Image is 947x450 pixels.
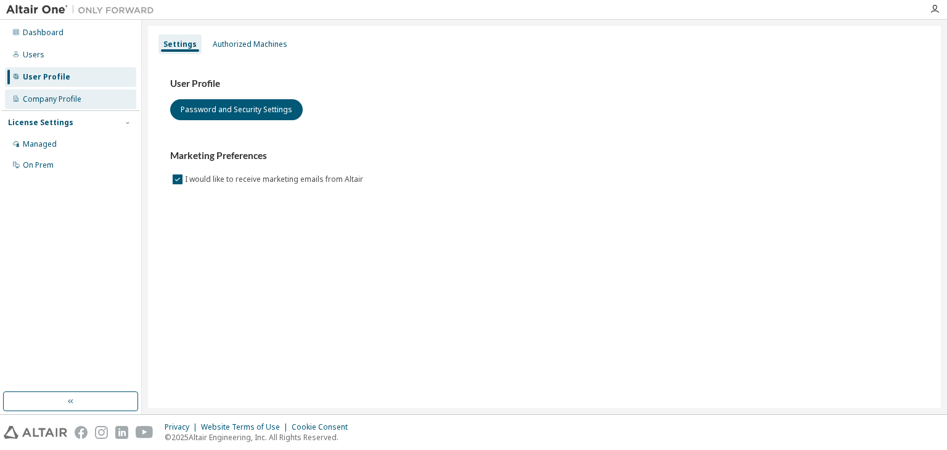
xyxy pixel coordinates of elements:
[23,28,64,38] div: Dashboard
[170,150,919,162] h3: Marketing Preferences
[23,160,54,170] div: On Prem
[136,426,154,439] img: youtube.svg
[213,39,287,49] div: Authorized Machines
[75,426,88,439] img: facebook.svg
[185,172,366,187] label: I would like to receive marketing emails from Altair
[23,50,44,60] div: Users
[23,72,70,82] div: User Profile
[8,118,73,128] div: License Settings
[201,422,292,432] div: Website Terms of Use
[292,422,355,432] div: Cookie Consent
[170,99,303,120] button: Password and Security Settings
[23,139,57,149] div: Managed
[115,426,128,439] img: linkedin.svg
[23,94,81,104] div: Company Profile
[4,426,67,439] img: altair_logo.svg
[165,432,355,443] p: © 2025 Altair Engineering, Inc. All Rights Reserved.
[165,422,201,432] div: Privacy
[6,4,160,16] img: Altair One
[170,78,919,90] h3: User Profile
[163,39,197,49] div: Settings
[95,426,108,439] img: instagram.svg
